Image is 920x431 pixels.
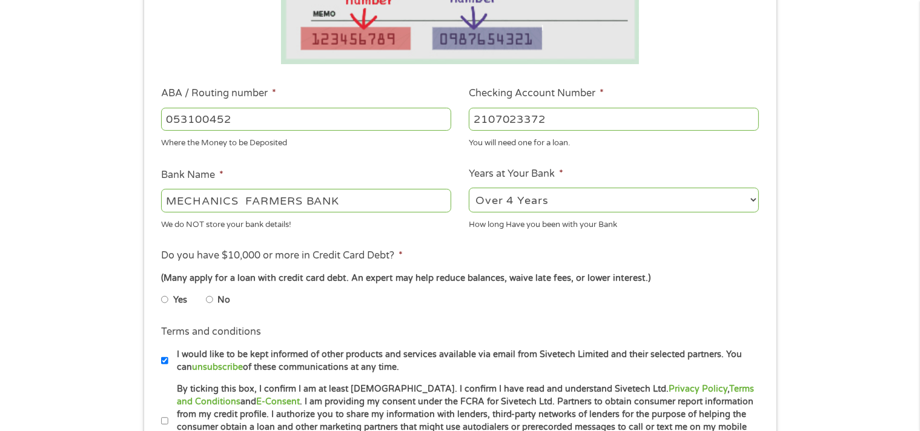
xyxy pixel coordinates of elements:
[192,362,243,372] a: unsubscribe
[256,396,300,407] a: E-Consent
[161,326,261,338] label: Terms and conditions
[161,214,451,231] div: We do NOT store your bank details!
[217,294,230,307] label: No
[469,133,759,150] div: You will need one for a loan.
[469,87,604,100] label: Checking Account Number
[469,168,563,180] label: Years at Your Bank
[161,108,451,131] input: 263177916
[669,384,727,394] a: Privacy Policy
[161,87,276,100] label: ABA / Routing number
[161,272,758,285] div: (Many apply for a loan with credit card debt. An expert may help reduce balances, waive late fees...
[161,133,451,150] div: Where the Money to be Deposited
[469,214,759,231] div: How long Have you been with your Bank
[173,294,187,307] label: Yes
[161,169,223,182] label: Bank Name
[177,384,754,407] a: Terms and Conditions
[161,249,403,262] label: Do you have $10,000 or more in Credit Card Debt?
[168,348,763,374] label: I would like to be kept informed of other products and services available via email from Sivetech...
[469,108,759,131] input: 345634636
